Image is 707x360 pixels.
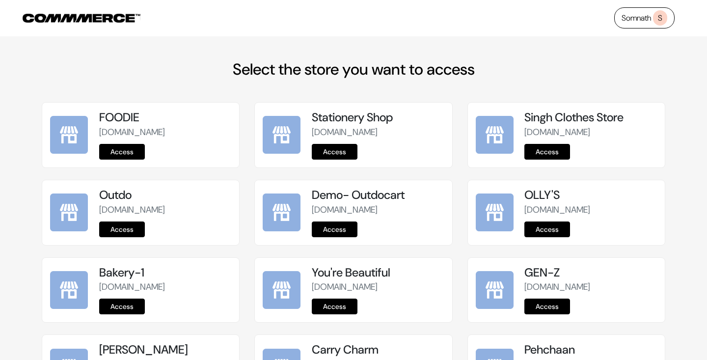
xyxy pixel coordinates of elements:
[653,10,667,26] span: S
[524,299,570,314] a: Access
[42,60,665,79] h2: Select the store you want to access
[524,144,570,160] a: Access
[524,280,656,294] p: [DOMAIN_NAME]
[476,271,514,309] img: GEN-Z
[99,280,231,294] p: [DOMAIN_NAME]
[23,14,140,23] img: COMMMERCE
[524,203,656,217] p: [DOMAIN_NAME]
[99,188,231,202] h5: Outdo
[50,194,88,231] img: Outdo
[99,203,231,217] p: [DOMAIN_NAME]
[99,126,231,139] p: [DOMAIN_NAME]
[50,271,88,309] img: Bakery-1
[50,116,88,154] img: FOODIE
[312,280,444,294] p: [DOMAIN_NAME]
[99,299,145,314] a: Access
[312,299,357,314] a: Access
[312,222,357,237] a: Access
[476,194,514,231] img: OLLY'S
[614,7,675,28] a: SomnathS
[476,116,514,154] img: Singh Clothes Store
[312,343,444,357] h5: Carry Charm
[312,203,444,217] p: [DOMAIN_NAME]
[263,194,300,231] img: Demo- Outdocart
[524,111,656,125] h5: Singh Clothes Store
[524,188,656,202] h5: OLLY'S
[312,188,444,202] h5: Demo- Outdocart
[524,126,656,139] p: [DOMAIN_NAME]
[312,144,357,160] a: Access
[263,271,300,309] img: You're Beautiful
[99,266,231,280] h5: Bakery-1
[263,116,300,154] img: Stationery Shop
[312,266,444,280] h5: You're Beautiful
[312,126,444,139] p: [DOMAIN_NAME]
[312,111,444,125] h5: Stationery Shop
[524,343,656,357] h5: Pehchaan
[99,144,145,160] a: Access
[99,222,145,237] a: Access
[99,111,231,125] h5: FOODIE
[524,222,570,237] a: Access
[524,266,656,280] h5: GEN-Z
[99,343,231,357] h5: [PERSON_NAME]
